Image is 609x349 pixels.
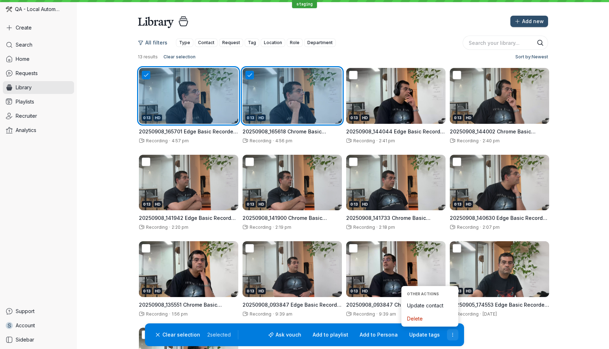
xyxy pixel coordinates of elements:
span: Account [16,322,35,329]
h3: 20250908_141900 Chrome Basic Recorder Test [243,215,342,222]
span: Role [290,39,300,46]
h3: 20250908_141942 Edge Basic Recorder Test [139,215,238,222]
div: HD [257,288,266,294]
div: HD [464,115,473,121]
h3: 20250908_135551 Chrome Basic Recorder Test [139,301,238,308]
span: 2:07 pm [483,224,500,230]
span: 20250908_144044 Edge Basic Recorder Test [346,128,445,142]
span: · [271,311,275,317]
button: Create [3,21,74,34]
button: Update tags [405,329,444,340]
button: Contact [195,38,218,47]
div: 0:13 [245,115,256,121]
span: · [271,138,275,144]
span: Playlists [16,98,34,105]
span: Ask vouch [276,331,301,338]
span: 2:41 pm [379,138,395,143]
button: All filters [138,37,172,48]
span: Home [16,55,30,63]
span: Type [179,39,190,46]
h3: 20250908_141733 Chrome Basic Recorder Test [346,215,446,222]
span: · [168,311,172,317]
span: Recording [248,138,271,143]
span: Clear selection [163,53,196,60]
span: 4:57 pm [172,138,189,143]
a: Playlists [3,95,74,108]
a: Support [3,305,74,318]
span: 4:56 pm [275,138,292,143]
div: 0:13 [453,115,463,121]
h3: 20250908_165701 Edge Basic Recorder Test [139,128,238,135]
div: 0:13 [245,288,256,294]
span: Location [264,39,282,46]
span: Sidebar [16,336,34,343]
span: Add new [522,18,544,25]
span: 20250908_144002 Chrome Basic Recorder Test [450,128,536,142]
span: Update tags [409,331,440,338]
div: 0:13 [349,288,359,294]
span: Recording [248,311,271,317]
span: 20250908_135551 Chrome Basic Recorder Test [139,302,222,315]
span: 20250908_093847 Chrome Basic Recorder Test [346,302,433,315]
span: Recording [145,224,168,230]
div: 0:13 [349,201,359,207]
a: Library [3,81,74,94]
span: · [168,224,172,230]
span: Request [222,39,240,46]
span: 20250908_141942 Edge Basic Recorder Test [139,215,236,228]
span: Recording [145,311,168,317]
button: Add new [510,16,548,27]
span: Search [16,41,32,48]
span: Department [307,39,333,46]
span: 20250908_165618 Chrome Basic Recorder Test [243,128,326,142]
button: Role [287,38,303,47]
button: Type [176,38,193,47]
img: QA - Local Automation avatar [6,6,12,12]
div: HD [257,115,266,121]
button: Ask vouch [264,329,306,340]
span: · [479,138,483,144]
span: Recording [248,224,271,230]
h3: 20250908_165618 Chrome Basic Recorder Test [243,128,342,135]
span: Recruiter [16,112,37,120]
span: 20250908_141733 Chrome Basic Recorder Test [346,215,431,228]
span: Analytics [16,127,36,134]
span: Support [16,308,35,315]
a: Search [3,38,74,51]
span: · [375,311,379,317]
span: · [375,138,379,144]
button: Location [261,38,285,47]
span: [DATE] [483,311,497,317]
button: Department [304,38,336,47]
span: 9:39 am [379,311,396,317]
span: 20250908_140630 Edge Basic Recorder Test [450,215,548,228]
span: Clear selection [162,331,200,338]
div: 0:13 [245,201,256,207]
span: Library [16,84,32,91]
span: 20250905_174553 Edge Basic Recorder Test [450,302,549,315]
span: · [168,138,172,144]
span: QA - Local Automation [15,6,61,13]
span: 20250908_165701 Edge Basic Recorder Test [139,128,238,142]
div: HD [153,115,162,121]
span: Other actions [407,292,453,296]
div: More actions [401,286,458,327]
span: 9:39 am [275,311,292,317]
span: Requests [16,70,38,77]
a: Home [3,53,74,65]
span: All filters [145,39,167,46]
h3: 20250908_093847 Edge Basic Recorder Test [243,301,342,308]
a: Analytics [3,124,74,137]
input: Search your library... [463,36,548,50]
span: 1:56 pm [172,311,188,317]
button: Delete [403,312,457,325]
span: Recording [456,138,479,143]
span: Recording [352,311,375,317]
h3: 20250908_093847 Chrome Basic Recorder Test [346,301,446,308]
span: · [479,224,483,230]
span: s [7,322,11,329]
div: 0:13 [142,201,152,207]
span: Contact [198,39,214,46]
a: Requests [3,67,74,80]
span: Recording [456,224,479,230]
